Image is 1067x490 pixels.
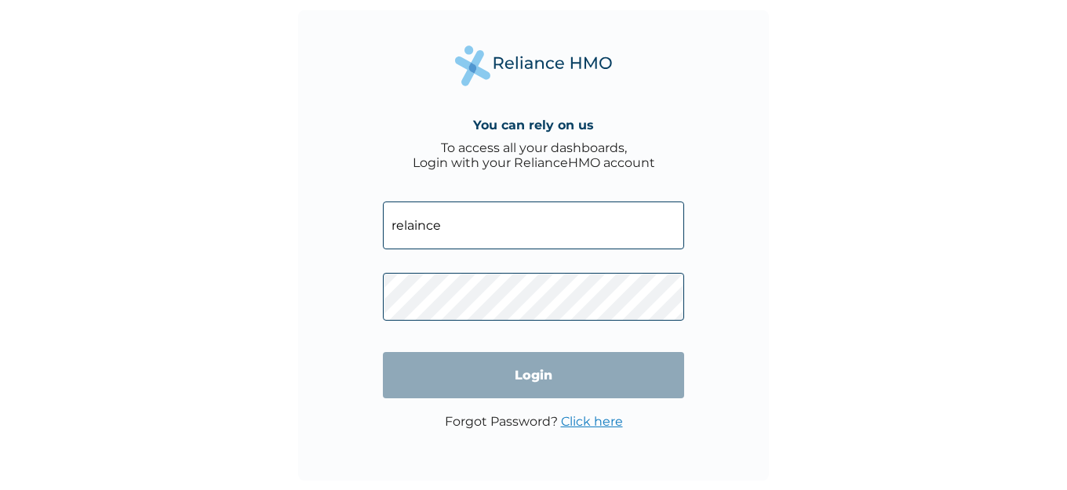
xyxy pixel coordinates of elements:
img: Reliance Health's Logo [455,45,612,85]
p: Forgot Password? [445,414,623,429]
input: Email address or HMO ID [383,201,684,249]
div: To access all your dashboards, Login with your RelianceHMO account [413,140,655,170]
h4: You can rely on us [473,118,594,132]
input: Login [383,352,684,398]
a: Click here [561,414,623,429]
